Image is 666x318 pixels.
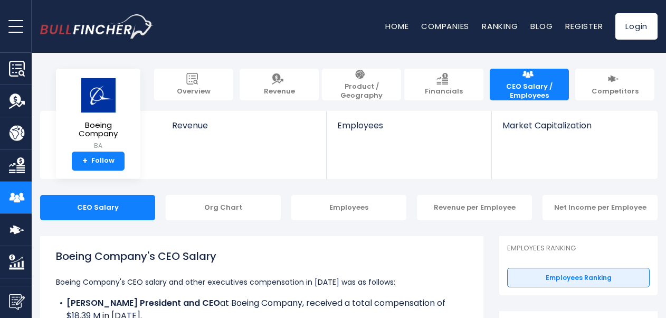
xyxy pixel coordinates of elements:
[495,82,564,100] span: CEO Salary / Employees
[291,195,406,220] div: Employees
[172,120,316,130] span: Revenue
[565,21,603,32] a: Register
[385,21,408,32] a: Home
[575,69,654,100] a: Competitors
[64,141,132,151] small: BA
[502,120,646,130] span: Market Capitalization
[56,248,468,264] h1: Boeing Company's CEO Salary
[40,14,154,39] img: bullfincher logo
[492,111,657,148] a: Market Capitalization
[66,297,220,309] b: [PERSON_NAME] President and CEO
[154,69,233,100] a: Overview
[592,87,639,96] span: Competitors
[417,195,532,220] div: Revenue per Employee
[322,69,401,100] a: Product / Geography
[161,111,327,148] a: Revenue
[507,244,650,253] p: Employees Ranking
[490,69,569,100] a: CEO Salary / Employees
[82,156,88,166] strong: +
[264,87,295,96] span: Revenue
[404,69,483,100] a: Financials
[177,87,211,96] span: Overview
[482,21,518,32] a: Ranking
[507,268,650,288] a: Employees Ranking
[72,152,125,171] a: +Follow
[425,87,463,96] span: Financials
[40,195,155,220] div: CEO Salary
[543,195,658,220] div: Net Income per Employee
[166,195,281,220] div: Org Chart
[327,82,396,100] span: Product / Geography
[40,14,154,39] a: Go to homepage
[421,21,469,32] a: Companies
[327,111,491,148] a: Employees
[240,69,319,100] a: Revenue
[615,13,658,40] a: Login
[337,120,480,130] span: Employees
[56,276,468,288] p: Boeing Company's CEO salary and other executives compensation in [DATE] was as follows:
[64,77,132,152] a: Boeing Company BA
[530,21,553,32] a: Blog
[64,121,132,138] span: Boeing Company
